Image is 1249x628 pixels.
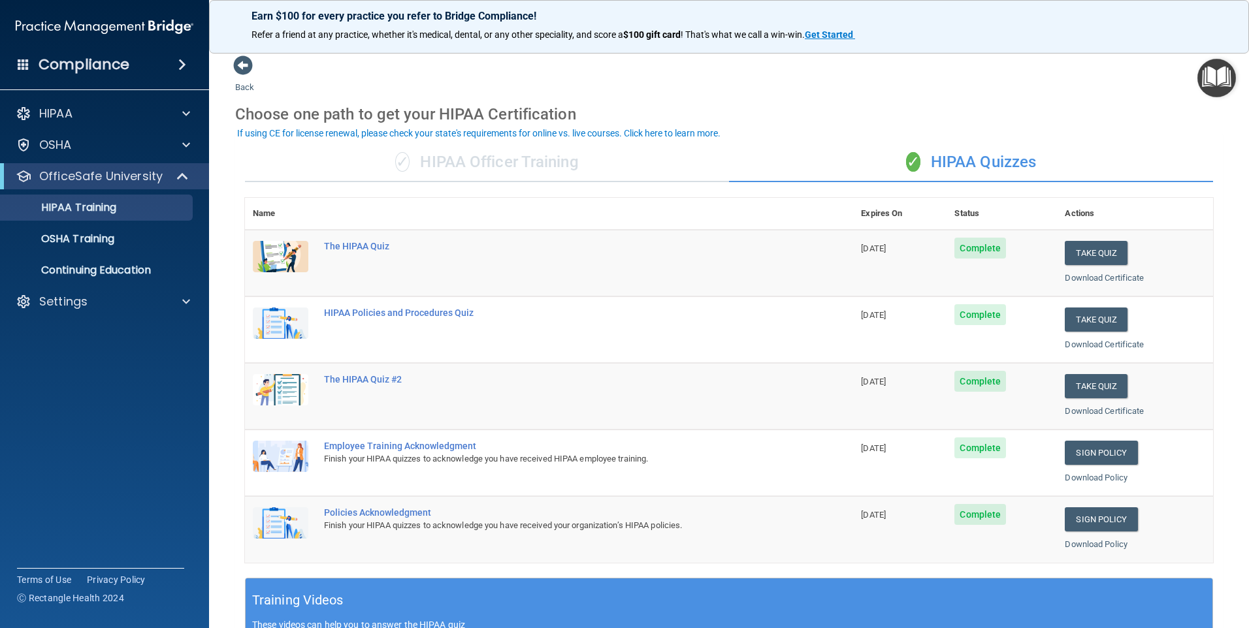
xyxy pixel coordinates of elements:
p: OSHA [39,137,72,153]
span: [DATE] [861,510,886,520]
div: If using CE for license renewal, please check your state's requirements for online vs. live cours... [237,129,721,138]
img: PMB logo [16,14,193,40]
p: Earn $100 for every practice you refer to Bridge Compliance! [251,10,1207,22]
strong: $100 gift card [623,29,681,40]
span: Complete [954,504,1006,525]
span: Complete [954,371,1006,392]
button: Take Quiz [1065,241,1127,265]
a: Download Policy [1065,473,1127,482]
span: ! That's what we call a win-win. [681,29,805,40]
a: Download Certificate [1065,339,1144,349]
span: Refer a friend at any practice, whether it's medical, dental, or any other speciality, and score a [251,29,623,40]
th: Expires On [853,198,947,230]
div: Finish your HIPAA quizzes to acknowledge you have received HIPAA employee training. [324,451,788,467]
a: Privacy Policy [87,573,146,586]
span: Complete [954,437,1006,458]
span: [DATE] [861,243,886,253]
p: HIPAA [39,106,73,121]
a: Download Certificate [1065,406,1144,416]
button: Take Quiz [1065,307,1127,332]
div: HIPAA Officer Training [245,143,729,182]
button: If using CE for license renewal, please check your state's requirements for online vs. live cours... [235,127,722,140]
a: OfficeSafe University [16,168,189,184]
div: Employee Training Acknowledgment [324,441,788,451]
a: Sign Policy [1065,441,1137,465]
a: Settings [16,294,190,309]
div: The HIPAA Quiz [324,241,788,251]
th: Name [245,198,316,230]
a: OSHA [16,137,190,153]
a: Back [235,67,254,92]
a: HIPAA [16,106,190,121]
span: [DATE] [861,310,886,320]
div: Choose one path to get your HIPAA Certification [235,95,1223,133]
a: Download Certificate [1065,273,1144,283]
th: Actions [1057,198,1213,230]
a: Terms of Use [17,573,71,586]
strong: Get Started [805,29,853,40]
div: Finish your HIPAA quizzes to acknowledge you have received your organization’s HIPAA policies. [324,518,788,533]
p: Settings [39,294,88,309]
a: Download Policy [1065,539,1127,549]
div: The HIPAA Quiz #2 [324,374,788,385]
a: Sign Policy [1065,507,1137,531]
span: Complete [954,238,1006,259]
p: OSHA Training [8,232,114,245]
span: [DATE] [861,377,886,386]
span: Complete [954,304,1006,325]
button: Open Resource Center [1197,59,1236,97]
span: ✓ [395,152,410,172]
p: Continuing Education [8,264,187,277]
a: Get Started [805,29,855,40]
h4: Compliance [39,55,129,74]
p: OfficeSafe University [39,168,163,184]
div: HIPAA Policies and Procedures Quiz [324,307,788,318]
span: Ⓒ Rectangle Health 2024 [17,591,124,604]
h5: Training Videos [252,589,344,612]
span: [DATE] [861,443,886,453]
p: HIPAA Training [8,201,116,214]
th: Status [947,198,1057,230]
div: HIPAA Quizzes [729,143,1213,182]
button: Take Quiz [1065,374,1127,398]
div: Policies Acknowledgment [324,507,788,518]
span: ✓ [906,152,920,172]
